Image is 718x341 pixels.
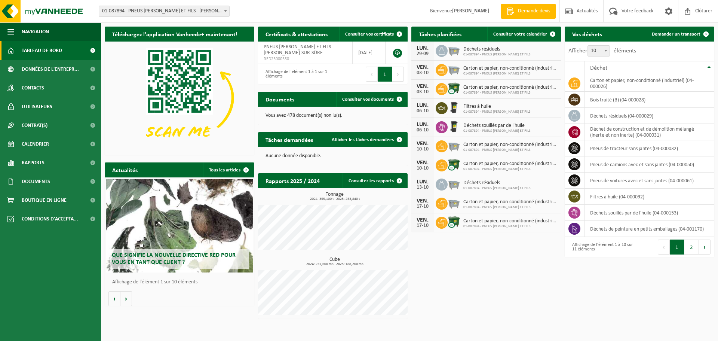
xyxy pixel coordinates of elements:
[99,6,230,17] span: 01-087894 - PNEUS ALBERT FERON ET FILS - VAUX-SUR-SÛRE
[565,27,610,41] h2: Vos déchets
[415,45,430,51] div: LUN.
[448,158,460,171] img: WB-1100-CU
[516,7,552,15] span: Demande devis
[584,92,714,108] td: bois traité (B) (04-000028)
[588,46,610,56] span: 10
[684,240,699,255] button: 2
[108,291,120,306] button: Vorige
[463,85,557,91] span: Carton et papier, non-conditionné (industriel)
[652,32,700,37] span: Demander un transport
[448,197,460,209] img: WB-2500-GAL-GY-01
[463,186,531,191] span: 01-087894 - PNEUS [PERSON_NAME] ET FILS
[105,27,245,41] h2: Téléchargez l'application Vanheede+ maintenant!
[22,191,67,210] span: Boutique en ligne
[493,32,547,37] span: Consulter votre calendrier
[415,51,430,57] div: 29-09
[262,257,408,266] h3: Cube
[22,79,44,97] span: Contacts
[448,44,460,57] img: WB-2500-GAL-GY-01
[262,197,408,201] span: 2024: 355,100 t - 2025: 253,840 t
[463,205,557,210] span: 01-087894 - PNEUS [PERSON_NAME] ET FILS
[22,135,49,153] span: Calendrier
[343,173,407,188] a: Consulter les rapports
[463,180,531,186] span: Déchets résiduels
[448,82,460,95] img: WB-1100-CU
[339,27,407,42] a: Consulter vos certificats
[463,71,557,76] span: 01-087894 - PNEUS [PERSON_NAME] ET FILS
[463,52,531,57] span: 01-087894 - PNEUS [PERSON_NAME] ET FILS
[415,198,430,204] div: VEN.
[463,91,557,95] span: 01-087894 - PNEUS [PERSON_NAME] ET FILS
[411,27,469,41] h2: Tâches planifiées
[584,221,714,237] td: déchets de peinture en petits emballages (04-001170)
[22,153,45,172] span: Rapports
[658,240,670,255] button: Previous
[22,22,49,41] span: Navigation
[392,67,404,82] button: Next
[415,147,430,152] div: 10-10
[584,156,714,173] td: pneus de camions avec et sans jantes (04-000050)
[415,70,430,76] div: 03-10
[415,122,430,128] div: LUN.
[415,103,430,109] div: LUN.
[463,148,557,152] span: 01-087894 - PNEUS [PERSON_NAME] ET FILS
[584,173,714,189] td: pneus de voitures avec et sans jantes (04-000061)
[584,108,714,124] td: déchets résiduels (04-000029)
[105,42,254,154] img: Download de VHEPlus App
[415,160,430,166] div: VEN.
[415,109,430,114] div: 06-10
[112,280,251,285] p: Affichage de l'élément 1 sur 10 éléments
[568,48,636,54] label: Afficher éléments
[22,97,52,116] span: Utilisateurs
[366,67,378,82] button: Previous
[463,142,557,148] span: Carton et papier, non-conditionné (industriel)
[584,124,714,140] td: déchet de construction et de démolition mélangé (inerte et non inerte) (04-000031)
[4,325,125,341] iframe: chat widget
[584,140,714,156] td: pneus de tracteur sans jantes (04-000032)
[266,113,400,118] p: Vous avez 478 document(s) non lu(s).
[463,123,531,129] span: Déchets souillés par de l'huile
[590,65,607,71] span: Déchet
[345,32,394,37] span: Consulter vos certificats
[22,210,78,228] span: Conditions d'accepta...
[587,45,610,57] span: 10
[106,179,253,273] a: Que signifie la nouvelle directive RED pour vous en tant que client ?
[568,239,636,255] div: Affichage de l'élément 1 à 10 sur 11 éléments
[262,66,329,82] div: Affichage de l'élément 1 à 1 sur 1 éléments
[584,205,714,221] td: déchets souillés par de l'huile (04-000153)
[646,27,714,42] a: Demander un transport
[463,66,557,71] span: Carton et papier, non-conditionné (industriel)
[463,199,557,205] span: Carton et papier, non-conditionné (industriel)
[258,173,327,188] h2: Rapports 2025 / 2024
[699,240,711,255] button: Next
[415,89,430,95] div: 03-10
[463,167,557,171] span: 01-087894 - PNEUS [PERSON_NAME] ET FILS
[258,132,320,147] h2: Tâches demandées
[105,162,145,177] h2: Actualités
[463,224,557,229] span: 01-087894 - PNEUS [PERSON_NAME] ET FILS
[415,128,430,133] div: 06-10
[415,217,430,223] div: VEN.
[463,46,531,52] span: Déchets résiduels
[415,223,430,228] div: 17-10
[463,110,531,114] span: 01-087894 - PNEUS [PERSON_NAME] ET FILS
[203,162,254,177] a: Tous les articles
[326,132,407,147] a: Afficher les tâches demandées
[415,185,430,190] div: 13-10
[415,141,430,147] div: VEN.
[262,262,408,266] span: 2024: 251,600 m3 - 2025: 188,260 m3
[448,101,460,114] img: WB-0240-HPE-BK-01
[264,44,334,56] span: PNEUS [PERSON_NAME] ET FILS - [PERSON_NAME]-SUR-SÛRE
[584,75,714,92] td: carton et papier, non-conditionné (industriel) (04-000026)
[378,67,392,82] button: 1
[448,216,460,228] img: WB-1100-CU
[264,56,347,62] span: RED25000550
[22,172,50,191] span: Documents
[452,8,490,14] strong: [PERSON_NAME]
[487,27,560,42] a: Consulter votre calendrier
[22,116,47,135] span: Contrat(s)
[448,177,460,190] img: WB-2500-GAL-GY-01
[415,179,430,185] div: LUN.
[120,291,132,306] button: Volgende
[266,153,400,159] p: Aucune donnée disponible.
